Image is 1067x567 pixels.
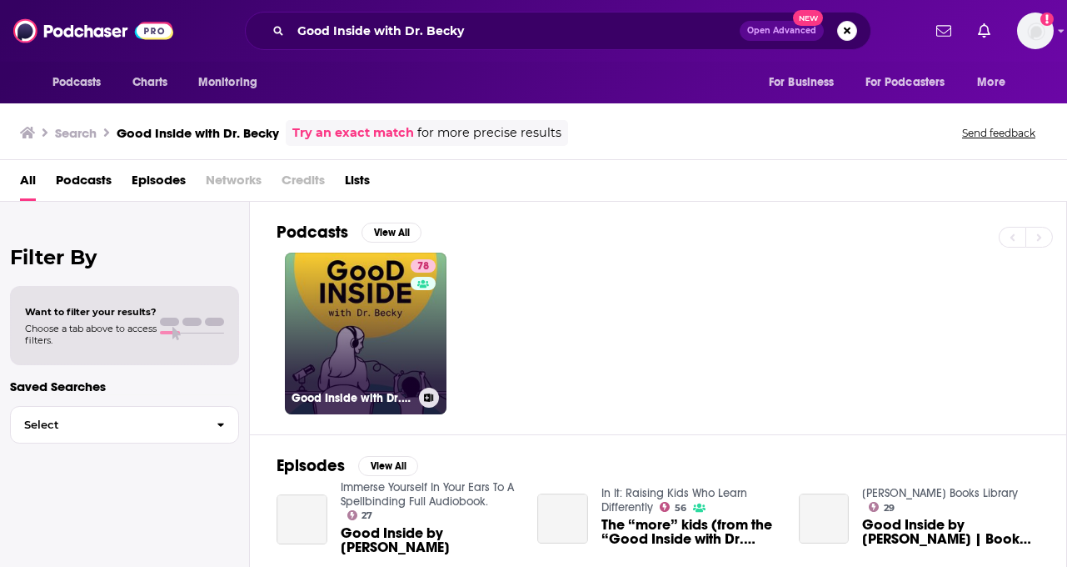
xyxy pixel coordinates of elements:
[417,123,561,143] span: for more precise results
[122,67,178,98] a: Charts
[417,258,429,275] span: 78
[411,259,436,273] a: 78
[117,125,279,141] h3: Good Inside with Dr. Becky
[285,253,446,414] a: 78Good Inside with Dr. Becky
[601,518,779,546] span: The “more” kids (from the “Good Inside with Dr. [PERSON_NAME]” podcast)
[10,379,239,394] p: Saved Searches
[291,18,740,44] input: Search podcasts, credits, & more...
[282,167,325,201] span: Credits
[740,21,824,41] button: Open AdvancedNew
[1017,13,1054,49] img: User Profile
[20,167,36,201] a: All
[10,245,239,269] h2: Filter By
[358,456,418,476] button: View All
[13,15,173,47] img: Podchaser - Follow, Share and Rate Podcasts
[55,125,97,141] h3: Search
[930,17,958,45] a: Show notifications dropdown
[862,518,1040,546] a: Good Inside by Dr. Becky Kennedy | Book Summary
[1017,13,1054,49] button: Show profile menu
[957,126,1040,140] button: Send feedback
[277,222,421,243] a: PodcastsView All
[799,494,850,544] a: Good Inside by Dr. Becky Kennedy | Book Summary
[41,67,123,98] button: open menu
[971,17,997,45] a: Show notifications dropdown
[198,71,257,94] span: Monitoring
[793,10,823,26] span: New
[245,12,871,50] div: Search podcasts, credits, & more...
[884,504,895,512] span: 29
[361,512,372,519] span: 27
[277,494,327,545] a: Good Inside by Dr Becky Kennedy
[277,222,348,243] h2: Podcasts
[361,223,421,243] button: View All
[25,306,157,318] span: Want to filter your results?
[865,71,945,94] span: For Podcasters
[10,406,239,444] button: Select
[862,486,1018,500] a: Ramis Books Library
[537,494,588,544] a: The “more” kids (from the “Good Inside with Dr. Becky” podcast)
[206,167,262,201] span: Networks
[601,486,747,514] a: In It: Raising Kids Who Learn Differently
[187,67,279,98] button: open menu
[660,502,686,512] a: 56
[292,123,414,143] a: Try an exact match
[965,67,1026,98] button: open menu
[869,502,895,512] a: 29
[132,71,168,94] span: Charts
[1040,13,1054,26] svg: Add a profile image
[11,419,203,430] span: Select
[862,518,1040,546] span: Good Inside by [PERSON_NAME] | Book Summary
[769,71,835,94] span: For Business
[277,455,418,476] a: EpisodesView All
[347,510,373,520] a: 27
[855,67,970,98] button: open menu
[757,67,855,98] button: open menu
[747,27,816,35] span: Open Advanced
[1017,13,1054,49] span: Logged in as dkcmediatechnyc
[277,455,345,476] h2: Episodes
[292,391,412,405] h3: Good Inside with Dr. Becky
[345,167,370,201] a: Lists
[341,526,518,554] span: Good Inside by [PERSON_NAME]
[341,526,518,554] a: Good Inside by Dr Becky Kennedy
[25,323,157,346] span: Choose a tab above to access filters.
[132,167,186,201] a: Episodes
[56,167,112,201] a: Podcasts
[675,504,686,512] span: 56
[977,71,1005,94] span: More
[52,71,102,94] span: Podcasts
[601,518,779,546] a: The “more” kids (from the “Good Inside with Dr. Becky” podcast)
[341,480,514,509] a: Immerse Yourself In Your Ears To A Spellbinding Full Audiobook.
